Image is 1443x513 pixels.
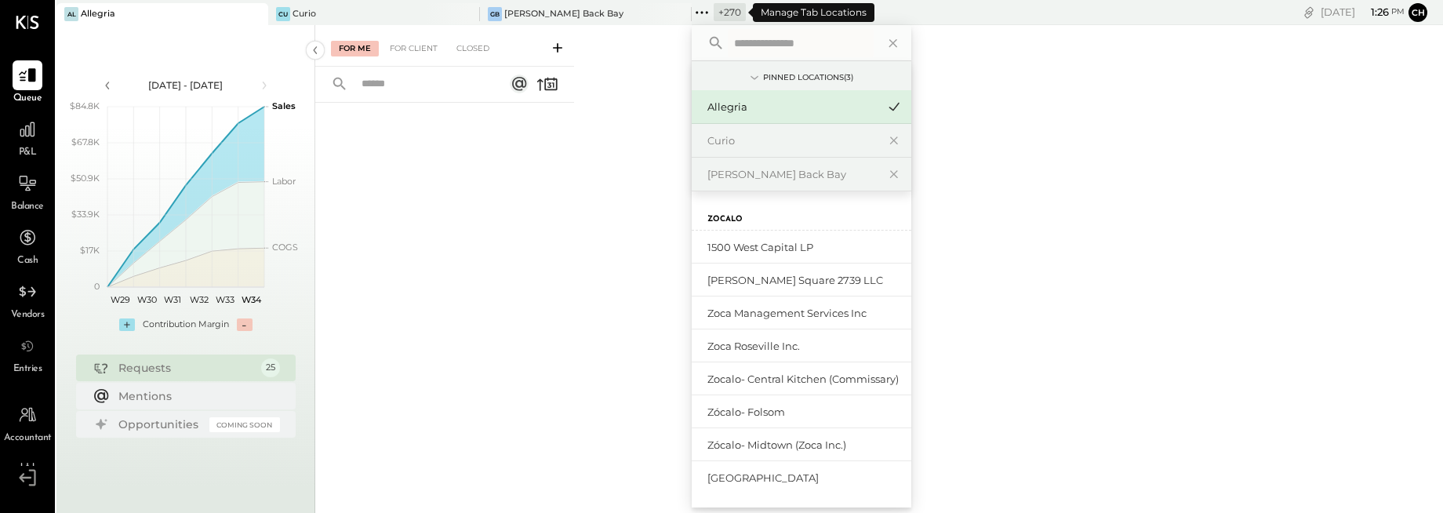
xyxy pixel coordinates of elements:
a: Vendors [1,277,54,322]
div: Requests [118,360,253,376]
div: Pinned Locations ( 3 ) [763,72,853,83]
div: + 270 [714,3,746,21]
div: Curio [293,8,316,20]
a: Queue [1,60,54,106]
div: Opportunities [118,417,202,432]
text: W29 [111,294,130,305]
div: - [237,318,253,331]
div: Zocalo- Central Kitchen (Commissary) [707,372,903,387]
div: [PERSON_NAME] Back Bay [504,8,623,20]
div: For Me [331,41,379,56]
div: [DATE] [1321,5,1405,20]
text: $50.9K [71,173,100,184]
div: Allegria [81,8,115,20]
text: Labor [272,176,296,187]
div: Closed [449,41,497,56]
a: Accountant [1,400,54,446]
text: $33.9K [71,209,100,220]
text: $67.8K [71,136,100,147]
div: [GEOGRAPHIC_DATA] [707,471,903,486]
span: Vendors [11,308,45,322]
text: W30 [136,294,156,305]
text: W32 [189,294,208,305]
div: [DATE] - [DATE] [119,78,253,92]
span: Balance [11,200,44,214]
label: Zocalo [707,214,743,225]
text: COGS [272,242,298,253]
span: 1 : 26 [1358,5,1389,20]
div: 1500 West Capital LP [707,240,903,255]
div: Zócalo- Midtown (Zoca Inc.) [707,438,903,453]
div: Curio [707,133,877,148]
span: Queue [13,92,42,106]
text: W33 [216,294,234,305]
text: W31 [164,294,181,305]
text: $84.8K [70,100,100,111]
span: pm [1391,6,1405,17]
span: Accountant [4,431,52,446]
span: P&L [19,146,37,160]
text: $17K [80,245,100,256]
button: Ch [1408,3,1427,22]
div: Zócalo- Folsom [707,405,903,420]
div: Coming Soon [209,417,280,432]
div: Mentions [118,388,272,404]
a: Entries [1,331,54,377]
a: P&L [1,115,54,160]
div: GB [488,7,502,21]
div: [PERSON_NAME] Square 2739 LLC [707,273,903,288]
div: Manage Tab Locations [753,3,874,22]
span: Entries [13,362,42,377]
div: For Client [382,41,445,56]
div: Zoca Management Services Inc [707,306,903,321]
div: [PERSON_NAME] Back Bay [707,167,877,182]
div: Al [64,7,78,21]
div: Cu [276,7,290,21]
div: copy link [1301,4,1317,20]
text: W34 [241,294,261,305]
span: Cash [17,254,38,268]
div: Zoca Roseville Inc. [707,339,903,354]
div: + [119,318,135,331]
text: Sales [272,100,296,111]
div: Contribution Margin [143,318,229,331]
div: 25 [261,358,280,377]
a: Cash [1,223,54,268]
div: Allegria [707,100,877,115]
text: 0 [94,281,100,292]
a: Balance [1,169,54,214]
